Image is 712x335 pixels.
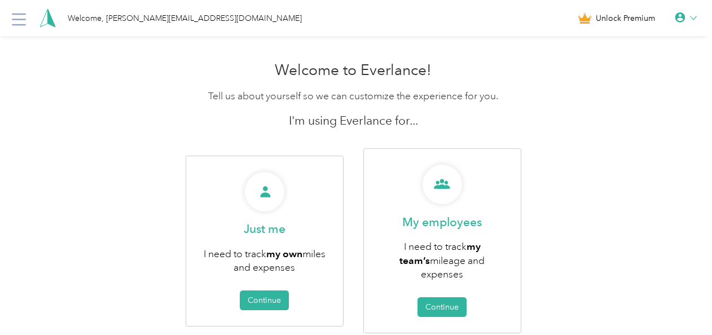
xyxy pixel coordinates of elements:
[399,240,485,280] span: I need to track mileage and expenses
[244,221,285,237] p: Just me
[177,61,530,80] h1: Welcome to Everlance!
[596,12,655,24] span: Unlock Premium
[68,12,302,24] div: Welcome, [PERSON_NAME][EMAIL_ADDRESS][DOMAIN_NAME]
[177,113,530,129] p: I'm using Everlance for...
[177,89,530,103] p: Tell us about yourself so we can customize the experience for you.
[266,248,302,259] b: my own
[399,240,481,266] b: my team’s
[204,248,326,274] span: I need to track miles and expenses
[417,297,467,317] button: Continue
[240,290,289,310] button: Continue
[649,272,712,335] iframe: Everlance-gr Chat Button Frame
[402,214,482,230] p: My employees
